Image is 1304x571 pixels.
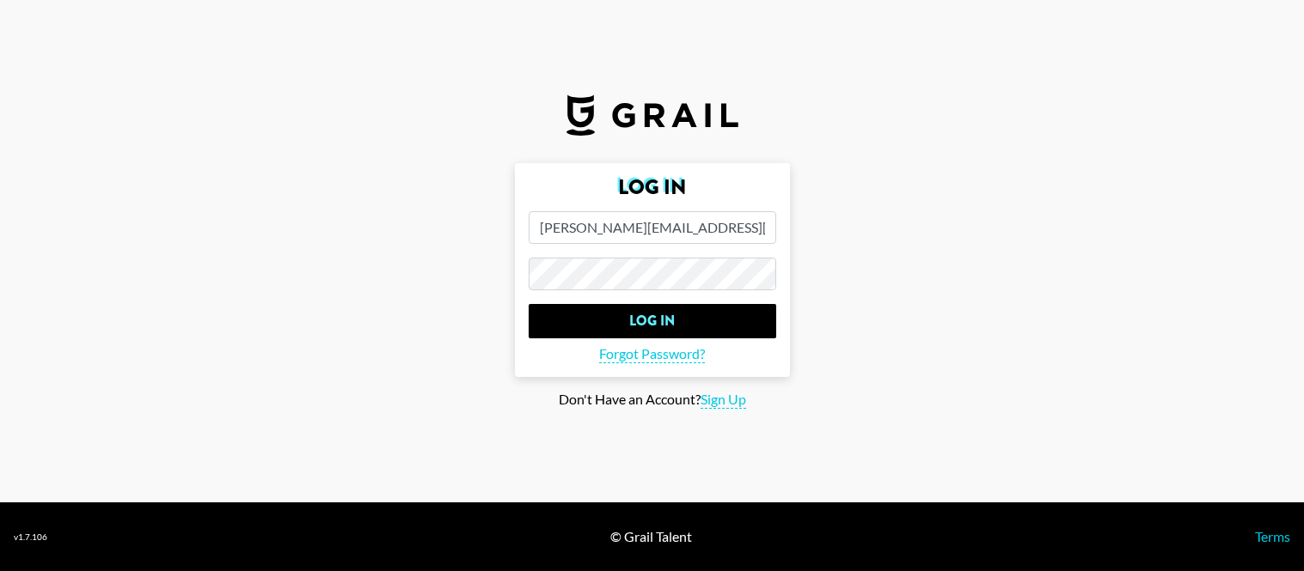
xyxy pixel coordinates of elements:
[566,94,738,136] img: Grail Talent Logo
[1255,528,1290,544] a: Terms
[701,391,746,409] span: Sign Up
[14,532,47,543] div: v 1.7.106
[610,528,692,545] div: © Grail Talent
[529,211,776,244] input: Email
[599,345,705,363] span: Forgot Password?
[529,177,776,197] h2: Log In
[529,304,776,338] input: Log In
[14,391,1290,409] div: Don't Have an Account?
